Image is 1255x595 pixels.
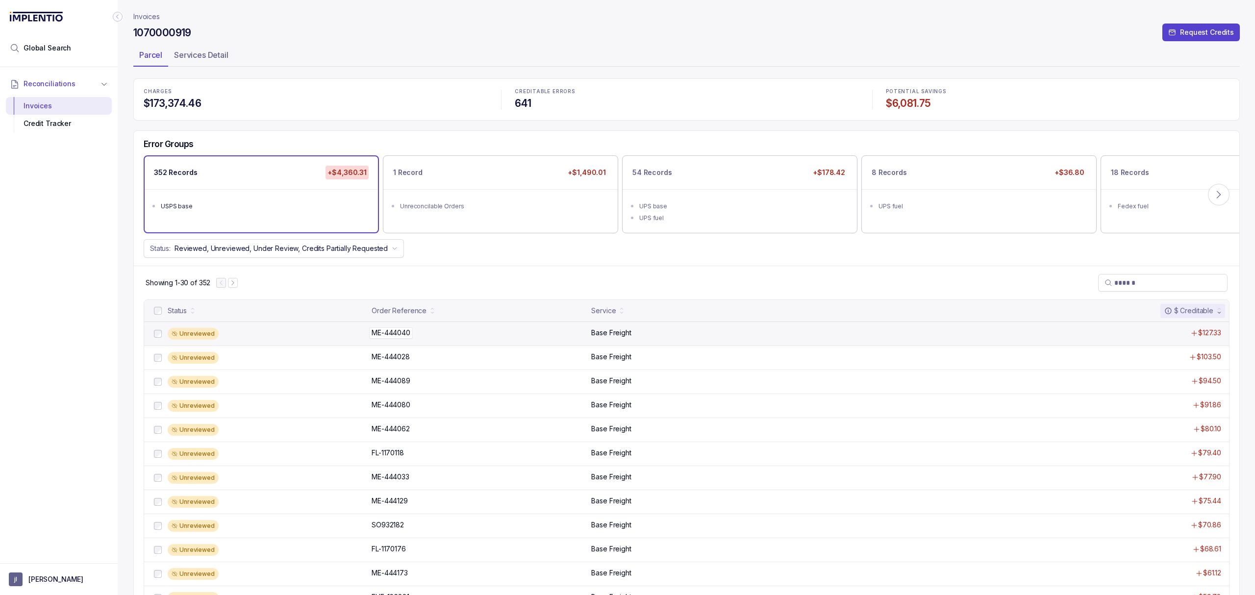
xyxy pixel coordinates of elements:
[1162,24,1240,41] button: Request Credits
[168,496,219,508] div: Unreviewed
[639,201,846,211] div: UPS base
[591,472,631,482] p: Base Freight
[154,307,162,315] input: checkbox-checkbox
[1180,27,1234,37] p: Request Credits
[112,11,124,23] div: Collapse Icon
[886,89,1230,95] p: POTENTIAL SAVINGS
[14,115,104,132] div: Credit Tracker
[168,352,219,364] div: Unreviewed
[591,520,631,530] p: Base Freight
[639,213,846,223] div: UPS fuel
[161,201,368,211] div: USPS base
[168,400,219,412] div: Unreviewed
[228,278,238,288] button: Next Page
[133,47,168,67] li: Tab Parcel
[591,424,631,434] p: Base Freight
[591,306,616,316] div: Service
[154,426,162,434] input: checkbox-checkbox
[372,306,427,316] div: Order Reference
[154,474,162,482] input: checkbox-checkbox
[1197,352,1221,362] p: $103.50
[1053,166,1086,179] p: +$36.80
[1111,168,1149,177] p: 18 Records
[9,572,109,586] button: User initials[PERSON_NAME]
[1200,400,1221,410] p: $91.86
[150,244,171,253] p: Status:
[133,12,160,22] a: Invoices
[1198,328,1221,338] p: $127.33
[6,95,112,135] div: Reconciliations
[146,278,210,288] p: Showing 1-30 of 352
[144,239,404,258] button: Status:Reviewed, Unreviewed, Under Review, Credits Partially Requested
[400,201,607,211] div: Unreconcilable Orders
[6,73,112,95] button: Reconciliations
[24,79,75,89] span: Reconciliations
[591,544,631,554] p: Base Freight
[372,424,410,434] p: ME-444062
[811,166,847,179] p: +$178.42
[1200,544,1221,554] p: $68.61
[1199,472,1221,482] p: $77.90
[168,376,219,388] div: Unreviewed
[154,168,197,177] p: 352 Records
[632,168,672,177] p: 54 Records
[146,278,210,288] div: Remaining page entries
[1203,568,1221,578] p: $61.12
[1199,496,1221,506] p: $75.44
[154,402,162,410] input: checkbox-checkbox
[591,328,631,338] p: Base Freight
[372,544,406,554] p: FL-1170176
[168,424,219,436] div: Unreviewed
[24,43,71,53] span: Global Search
[154,354,162,362] input: checkbox-checkbox
[144,89,487,95] p: CHARGES
[168,520,219,532] div: Unreviewed
[591,400,631,410] p: Base Freight
[9,572,23,586] span: User initials
[591,376,631,386] p: Base Freight
[168,328,219,340] div: Unreviewed
[168,448,219,460] div: Unreviewed
[168,544,219,556] div: Unreviewed
[372,376,410,386] p: ME-444089
[133,12,160,22] nav: breadcrumb
[326,166,369,179] p: +$4,360.31
[372,352,410,362] p: ME-444028
[372,448,404,458] p: FL-1170118
[139,49,162,61] p: Parcel
[154,498,162,506] input: checkbox-checkbox
[154,522,162,530] input: checkbox-checkbox
[372,472,409,482] p: ME-444033
[174,49,228,61] p: Services Detail
[168,47,234,67] li: Tab Services Detail
[154,570,162,578] input: checkbox-checkbox
[168,472,219,484] div: Unreviewed
[144,139,194,149] h5: Error Groups
[175,244,388,253] p: Reviewed, Unreviewed, Under Review, Credits Partially Requested
[133,26,191,40] h4: 1070000919
[154,546,162,554] input: checkbox-checkbox
[1199,376,1221,386] p: $94.50
[393,168,423,177] p: 1 Record
[154,450,162,458] input: checkbox-checkbox
[372,400,410,410] p: ME-444080
[515,89,858,95] p: CREDITABLE ERRORS
[591,448,631,458] p: Base Freight
[14,97,104,115] div: Invoices
[886,97,1230,110] h4: $6,081.75
[872,168,907,177] p: 8 Records
[154,378,162,386] input: checkbox-checkbox
[1201,424,1221,434] p: $80.10
[591,496,631,506] p: Base Freight
[372,496,408,506] p: ME-444129
[1198,520,1221,530] p: $70.86
[591,568,631,578] p: Base Freight
[168,306,187,316] div: Status
[515,97,858,110] h4: 641
[566,166,608,179] p: +$1,490.01
[154,330,162,338] input: checkbox-checkbox
[372,568,408,578] p: ME-444173
[369,327,413,338] p: ME-444040
[1164,306,1213,316] div: $ Creditable
[591,352,631,362] p: Base Freight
